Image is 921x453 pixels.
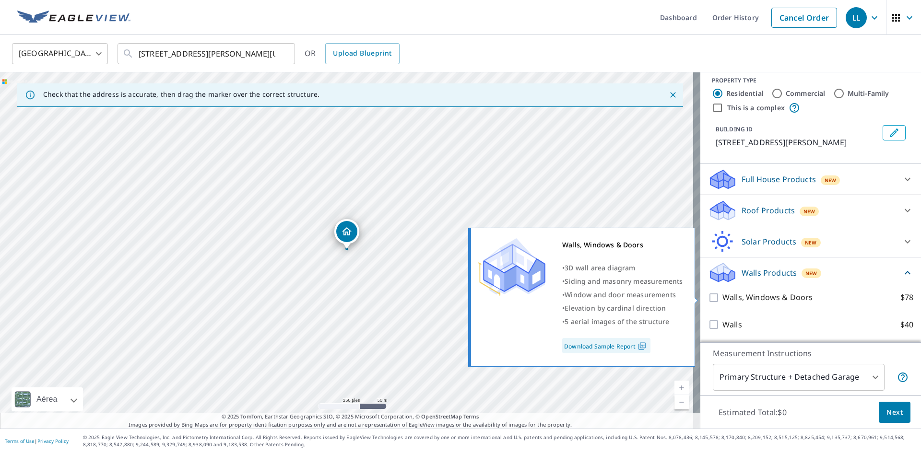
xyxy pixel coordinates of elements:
p: Check that the address is accurate, then drag the marker over the correct structure. [43,90,319,99]
div: [GEOGRAPHIC_DATA] [12,40,108,67]
div: • [562,315,683,328]
img: Premium [478,238,545,296]
div: • [562,302,683,315]
p: Roof Products [742,205,795,216]
div: Aérea [34,387,60,411]
a: Terms of Use [5,438,35,444]
span: Window and door measurements [565,290,676,299]
span: Your report will include the primary structure and a detached garage if one exists. [897,372,909,383]
p: BUILDING ID [716,125,753,133]
span: Next [886,407,903,418]
label: This is a complex [727,103,785,113]
div: Aérea [12,387,83,411]
span: New [805,239,817,246]
img: Pdf Icon [636,342,649,350]
div: Walls ProductsNew [708,261,913,284]
div: • [562,261,683,275]
img: EV Logo [17,11,130,25]
div: • [562,275,683,288]
a: Terms [463,413,479,420]
div: • [562,288,683,302]
div: Walls, Windows & Doors [562,238,683,252]
label: Residential [726,89,764,98]
p: Estimated Total: $0 [711,402,794,423]
p: © 2025 Eagle View Technologies, Inc. and Pictometry International Corp. All Rights Reserved. Repo... [83,434,916,448]
p: $40 [900,319,913,331]
span: 5 aerial images of the structure [565,317,669,326]
button: Close [667,89,679,101]
a: Cancel Order [771,8,837,28]
span: Upload Blueprint [333,47,391,59]
label: Multi-Family [848,89,889,98]
p: $78 [900,291,913,303]
p: Measurement Instructions [713,348,909,359]
span: Siding and masonry measurements [565,277,683,286]
div: Roof ProductsNew [708,199,913,222]
p: Walls [722,319,742,331]
p: Walls, Windows & Doors [722,291,813,303]
div: Full House ProductsNew [708,168,913,191]
a: OpenStreetMap [421,413,461,420]
label: Commercial [786,89,826,98]
span: New [825,176,837,184]
a: Nivel actual 17, alejar [674,395,689,409]
input: Search by address or latitude-longitude [139,40,275,67]
p: Walls Products [742,267,797,279]
div: Primary Structure + Detached Garage [713,364,885,391]
a: Download Sample Report [562,338,650,353]
div: Solar ProductsNew [708,230,913,253]
p: Full House Products [742,174,816,185]
span: © 2025 TomTom, Earthstar Geographics SIO, © 2025 Microsoft Corporation, © [222,413,479,421]
a: Nivel actual 17, ampliar [674,381,689,395]
a: Privacy Policy [37,438,69,444]
span: Elevation by cardinal direction [565,303,666,313]
div: OR [305,43,400,64]
div: PROPERTY TYPE [712,76,909,85]
p: | [5,438,69,444]
button: Next [879,402,910,423]
p: Solar Products [742,236,796,247]
span: New [805,269,817,277]
button: Edit building 1 [883,125,906,140]
a: Upload Blueprint [325,43,399,64]
div: Dropped pin, building 1, Residential property, 8 Thomas Jefferson Pl Middletown, NY 10940 [334,219,359,249]
p: [STREET_ADDRESS][PERSON_NAME] [716,137,879,148]
div: LL [846,7,867,28]
span: 3D wall area diagram [565,263,635,272]
span: New [803,208,815,215]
